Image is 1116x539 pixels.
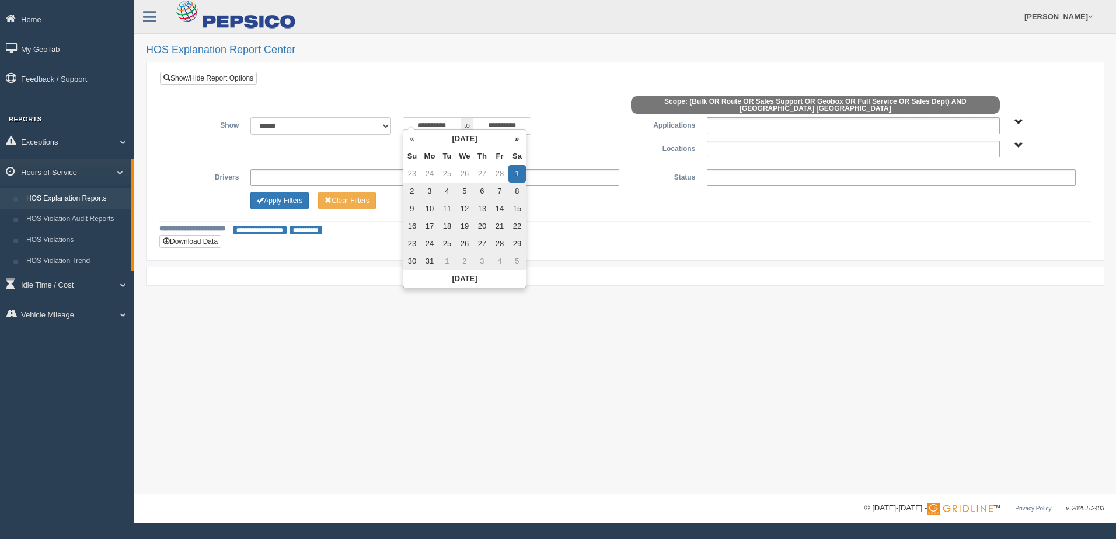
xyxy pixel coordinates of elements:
td: 31 [421,253,438,270]
td: 1 [438,253,456,270]
th: [DATE] [403,270,526,288]
th: [DATE] [421,130,508,148]
td: 24 [421,235,438,253]
a: HOS Violations [21,230,131,251]
td: 7 [491,183,508,200]
th: « [403,130,421,148]
td: 20 [473,218,491,235]
span: Scope: (Bulk OR Route OR Sales Support OR Geobox OR Full Service OR Sales Dept) AND [GEOGRAPHIC_D... [631,96,1000,114]
th: We [456,148,473,165]
td: 25 [438,235,456,253]
td: 25 [438,165,456,183]
button: Change Filter Options [250,192,309,209]
td: 15 [508,200,526,218]
td: 27 [473,165,491,183]
td: 23 [403,165,421,183]
label: Drivers [169,169,245,183]
h2: HOS Explanation Report Center [146,44,1104,56]
td: 26 [456,235,473,253]
a: HOS Violation Trend [21,251,131,272]
td: 21 [491,218,508,235]
th: Tu [438,148,456,165]
button: Change Filter Options [318,192,376,209]
span: v. 2025.5.2403 [1066,505,1104,512]
td: 4 [438,183,456,200]
th: » [508,130,526,148]
label: Locations [625,141,701,155]
td: 12 [456,200,473,218]
th: Sa [508,148,526,165]
label: Status [625,169,701,183]
a: HOS Violation Audit Reports [21,209,131,230]
td: 11 [438,200,456,218]
label: Show [169,117,245,131]
td: 4 [491,253,508,270]
span: to [461,117,473,135]
div: © [DATE]-[DATE] - ™ [864,502,1104,514]
th: Mo [421,148,438,165]
td: 2 [403,183,421,200]
td: 24 [421,165,438,183]
td: 28 [491,235,508,253]
td: 28 [491,165,508,183]
td: 17 [421,218,438,235]
td: 8 [508,183,526,200]
a: Show/Hide Report Options [160,72,257,85]
td: 3 [473,253,491,270]
td: 2 [456,253,473,270]
button: Download Data [159,235,221,248]
td: 6 [473,183,491,200]
td: 3 [421,183,438,200]
label: Applications [625,117,701,131]
th: Th [473,148,491,165]
td: 13 [473,200,491,218]
td: 10 [421,200,438,218]
img: Gridline [927,503,993,514]
a: Privacy Policy [1015,505,1051,512]
th: Fr [491,148,508,165]
td: 26 [456,165,473,183]
td: 22 [508,218,526,235]
td: 9 [403,200,421,218]
td: 18 [438,218,456,235]
a: HOS Explanation Reports [21,188,131,209]
th: Su [403,148,421,165]
td: 14 [491,200,508,218]
td: 5 [508,253,526,270]
td: 1 [508,165,526,183]
td: 29 [508,235,526,253]
td: 23 [403,235,421,253]
td: 19 [456,218,473,235]
td: 16 [403,218,421,235]
td: 30 [403,253,421,270]
td: 5 [456,183,473,200]
td: 27 [473,235,491,253]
